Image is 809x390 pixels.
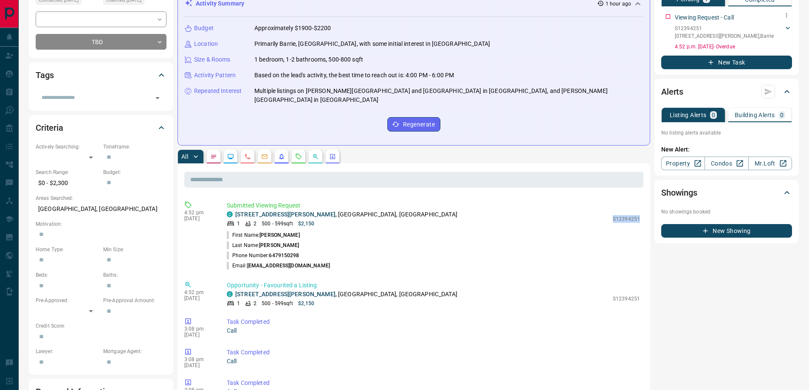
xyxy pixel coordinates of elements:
p: Email: [227,262,330,269]
button: New Showing [661,224,792,238]
svg: Calls [244,153,251,160]
p: S12394251 [613,295,640,303]
div: condos.ca [227,211,233,217]
p: Building Alerts [735,112,775,118]
div: S12394251[STREET_ADDRESS][PERSON_NAME],Barrie [675,23,792,42]
svg: Listing Alerts [278,153,285,160]
p: Multiple listings on [PERSON_NAME][GEOGRAPHIC_DATA] and [GEOGRAPHIC_DATA] in [GEOGRAPHIC_DATA], a... [254,87,643,104]
a: Property [661,157,705,170]
p: Opportunity - Favourited a Listing [227,281,640,290]
p: Call [227,357,640,366]
h2: Showings [661,186,697,199]
div: Alerts [661,81,792,102]
a: [STREET_ADDRESS][PERSON_NAME] [235,211,335,218]
p: Credit Score: [36,322,166,330]
p: Timeframe: [103,143,166,151]
p: [DATE] [184,216,214,222]
p: Budget: [103,168,166,176]
p: [STREET_ADDRESS][PERSON_NAME] , Barrie [675,32,774,40]
p: Actively Searching: [36,143,99,151]
p: $2,150 [298,220,315,227]
a: Mr.Loft [748,157,792,170]
p: Call [227,326,640,335]
p: 1 [237,300,240,307]
p: [DATE] [184,332,214,338]
p: Pre-Approved: [36,297,99,304]
p: 500 - 599 sqft [262,220,293,227]
div: Tags [36,65,166,85]
p: 0 [712,112,715,118]
p: Location [194,39,218,48]
p: , [GEOGRAPHIC_DATA], [GEOGRAPHIC_DATA] [235,290,457,299]
div: condos.ca [227,291,233,297]
p: 4:52 pm [184,289,214,295]
svg: Lead Browsing Activity [227,153,234,160]
p: Viewing Request - Call [675,13,734,22]
p: S12394251 [613,215,640,223]
p: 2 [254,220,257,227]
p: Phone Number: [227,252,299,259]
p: Areas Searched: [36,194,166,202]
p: Search Range: [36,168,99,176]
p: Primarily Barrie, [GEOGRAPHIC_DATA], with some initial interest in [GEOGRAPHIC_DATA] [254,39,490,48]
p: Activity Pattern [194,71,236,80]
p: Home Type: [36,246,99,253]
p: New Alert: [661,145,792,154]
a: Condos [705,157,748,170]
p: No showings booked [661,208,792,216]
p: Baths: [103,271,166,279]
a: [STREET_ADDRESS][PERSON_NAME] [235,291,335,297]
p: 500 - 599 sqft [262,300,293,307]
h2: Alerts [661,85,683,98]
p: Lawyer: [36,348,99,355]
p: 2 [254,300,257,307]
p: Task Completed [227,348,640,357]
span: 6479150298 [269,253,299,258]
h2: Criteria [36,121,63,135]
p: 1 bedroom, 1-2 bathrooms, 500-800 sqft [254,55,363,64]
p: Size & Rooms [194,55,231,64]
p: $2,150 [298,300,315,307]
button: Regenerate [387,117,440,132]
p: Based on the lead's activity, the best time to reach out is: 4:00 PM - 6:00 PM [254,71,454,80]
p: Task Completed [227,317,640,326]
p: Pre-Approval Amount: [103,297,166,304]
p: Submitted Viewing Request [227,201,640,210]
p: Min Size: [103,246,166,253]
p: 4:52 p.m. [DATE] - Overdue [675,43,792,51]
span: [PERSON_NAME] [259,242,299,248]
span: [EMAIL_ADDRESS][DOMAIN_NAME] [247,263,330,269]
p: [GEOGRAPHIC_DATA], [GEOGRAPHIC_DATA] [36,202,166,216]
p: $0 - $2,300 [36,176,99,190]
p: Motivation: [36,220,166,228]
p: Mortgage Agent: [103,348,166,355]
p: , [GEOGRAPHIC_DATA], [GEOGRAPHIC_DATA] [235,210,457,219]
svg: Opportunities [312,153,319,160]
p: 1 [237,220,240,227]
svg: Agent Actions [329,153,336,160]
p: Approximately $1900-$2200 [254,24,331,33]
button: New Task [661,56,792,69]
p: [DATE] [184,295,214,301]
div: Showings [661,182,792,203]
div: Criteria [36,118,166,138]
p: 3:08 pm [184,356,214,362]
p: 0 [780,112,784,118]
p: S12394251 [675,25,774,32]
svg: Requests [295,153,302,160]
p: Budget [194,24,214,33]
h2: Tags [36,68,54,82]
svg: Emails [261,153,268,160]
p: 4:52 pm [184,210,214,216]
p: Listing Alerts [670,112,707,118]
p: First Name: [227,231,300,239]
div: TBD [36,34,166,50]
p: Task Completed [227,379,640,387]
p: No listing alerts available [661,129,792,137]
p: Beds: [36,271,99,279]
span: [PERSON_NAME] [259,232,299,238]
p: [DATE] [184,362,214,368]
p: 3:08 pm [184,326,214,332]
button: Open [152,92,163,104]
p: Repeated Interest [194,87,242,95]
